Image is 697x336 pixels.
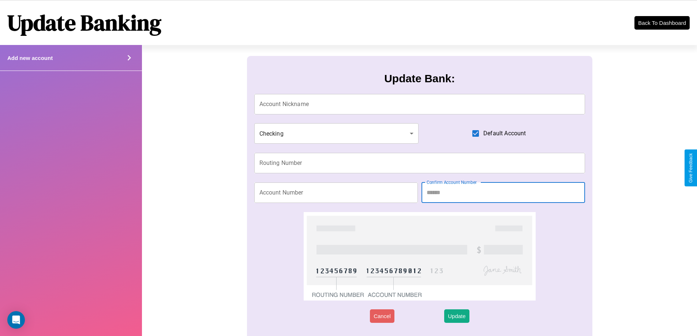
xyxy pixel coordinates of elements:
[304,212,535,301] img: check
[7,55,53,61] h4: Add new account
[444,309,469,323] button: Update
[7,8,161,38] h1: Update Banking
[370,309,394,323] button: Cancel
[427,179,477,185] label: Confirm Account Number
[384,72,455,85] h3: Update Bank:
[634,16,690,30] button: Back To Dashboard
[483,129,526,138] span: Default Account
[688,153,693,183] div: Give Feedback
[254,123,419,144] div: Checking
[7,311,25,329] div: Open Intercom Messenger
